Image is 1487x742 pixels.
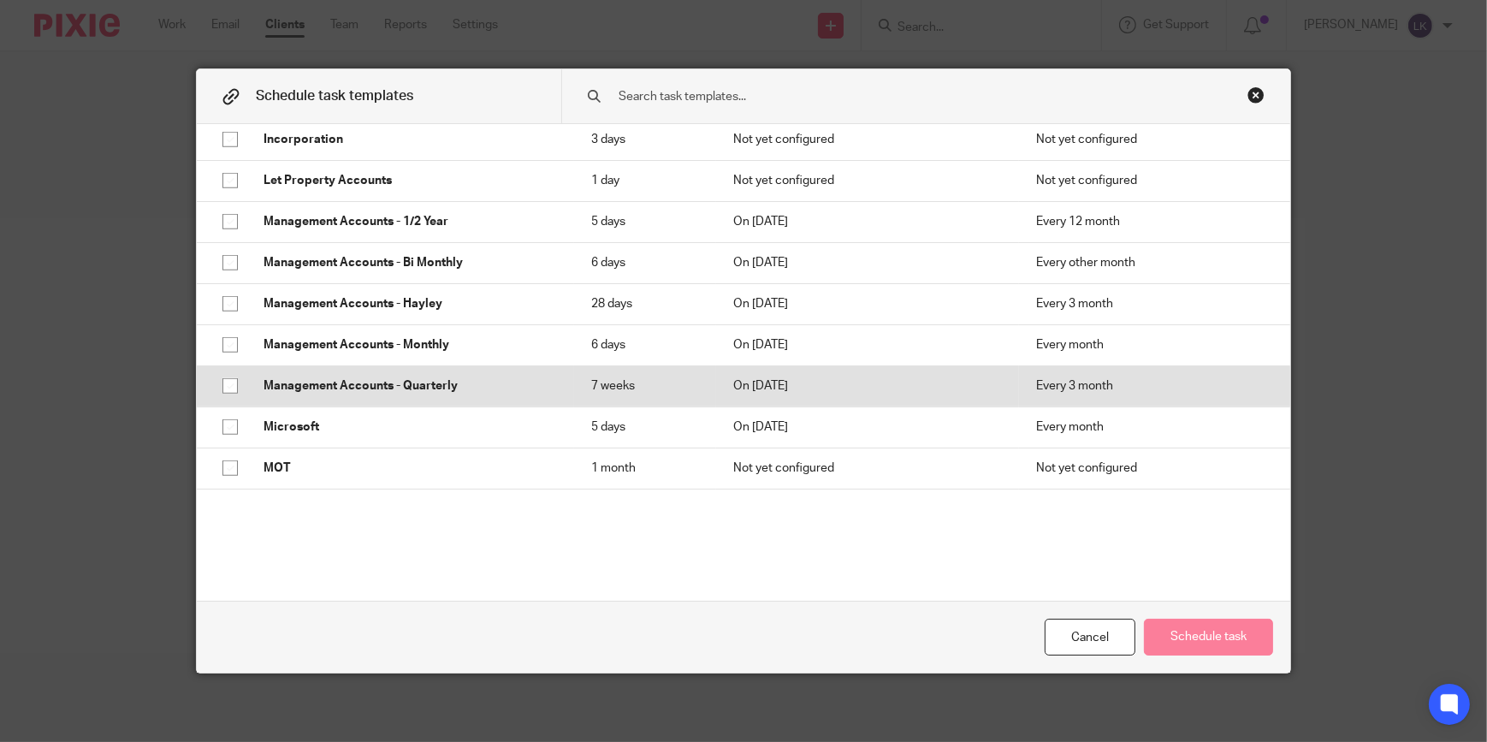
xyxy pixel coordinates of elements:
[264,254,557,271] p: Management Accounts - Bi Monthly
[733,460,1002,477] p: Not yet configured
[1036,377,1265,395] p: Every 3 month
[1045,619,1135,656] div: Cancel
[264,460,557,477] p: MOT
[1036,213,1265,230] p: Every 12 month
[264,336,557,353] p: Management Accounts - Monthly
[733,213,1002,230] p: On [DATE]
[256,89,413,103] span: Schedule task templates
[264,172,557,189] p: Let Property Accounts
[1247,86,1265,104] div: Close this dialog window
[264,418,557,436] p: Microsoft
[591,254,699,271] p: 6 days
[1036,172,1265,189] p: Not yet configured
[1036,336,1265,353] p: Every month
[591,131,699,148] p: 3 days
[733,172,1002,189] p: Not yet configured
[1036,131,1265,148] p: Not yet configured
[264,377,557,395] p: Management Accounts - Quarterly
[591,418,699,436] p: 5 days
[733,131,1002,148] p: Not yet configured
[733,377,1002,395] p: On [DATE]
[591,377,699,395] p: 7 weeks
[733,295,1002,312] p: On [DATE]
[591,213,699,230] p: 5 days
[733,336,1002,353] p: On [DATE]
[617,87,1181,106] input: Search task templates...
[1036,418,1265,436] p: Every month
[264,295,557,312] p: Management Accounts - Hayley
[591,295,699,312] p: 28 days
[1036,460,1265,477] p: Not yet configured
[264,131,557,148] p: Incorporation
[733,254,1002,271] p: On [DATE]
[591,172,699,189] p: 1 day
[1144,619,1273,656] button: Schedule task
[591,336,699,353] p: 6 days
[1036,295,1265,312] p: Every 3 month
[733,418,1002,436] p: On [DATE]
[591,460,699,477] p: 1 month
[264,213,557,230] p: Management Accounts - 1/2 Year
[1036,254,1265,271] p: Every other month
